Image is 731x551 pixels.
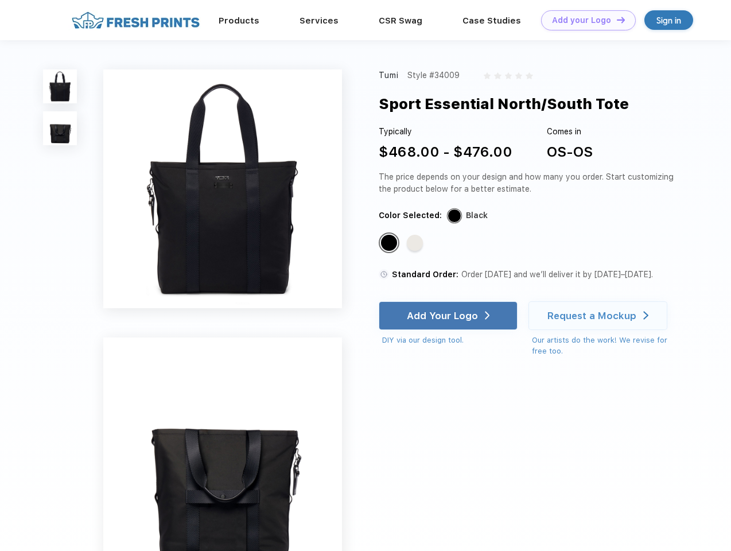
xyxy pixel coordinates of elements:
[461,270,653,279] span: Order [DATE] and we’ll deliver it by [DATE]–[DATE].
[505,72,512,79] img: gray_star.svg
[485,311,490,320] img: white arrow
[379,269,389,280] img: standard order
[407,69,460,82] div: Style #34009
[381,235,397,251] div: Black
[643,311,648,320] img: white arrow
[68,10,203,30] img: fo%20logo%202.webp
[547,142,593,162] div: OS-OS
[515,72,522,79] img: gray_star.svg
[43,69,77,103] img: func=resize&h=100
[382,335,518,346] div: DIY via our design tool.
[617,17,625,23] img: DT
[484,72,491,79] img: gray_star.svg
[407,235,423,251] div: Off White Tan
[526,72,532,79] img: gray_star.svg
[379,209,442,222] div: Color Selected:
[392,270,458,279] span: Standard Order:
[379,126,512,138] div: Typically
[532,335,678,357] div: Our artists do the work! We revise for free too.
[656,14,681,27] div: Sign in
[379,69,399,82] div: Tumi
[552,15,611,25] div: Add your Logo
[379,171,678,195] div: The price depends on your design and how many you order. Start customizing the product below for ...
[547,126,593,138] div: Comes in
[43,111,77,145] img: func=resize&h=100
[547,310,636,321] div: Request a Mockup
[379,142,512,162] div: $468.00 - $476.00
[103,69,342,308] img: func=resize&h=640
[407,310,478,321] div: Add Your Logo
[379,93,629,115] div: Sport Essential North/South Tote
[219,15,259,26] a: Products
[466,209,488,222] div: Black
[494,72,501,79] img: gray_star.svg
[644,10,693,30] a: Sign in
